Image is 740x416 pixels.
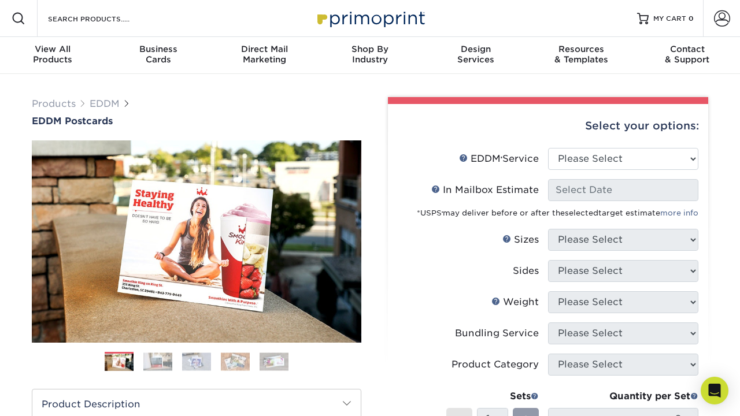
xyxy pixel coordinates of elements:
img: EDDM 01 [105,352,134,373]
div: Product Category [452,358,539,372]
span: 0 [689,14,694,23]
input: SEARCH PRODUCTS..... [47,12,160,25]
a: EDDM Postcards [32,116,361,127]
a: Products [32,98,76,109]
div: EDDM Service [459,152,539,166]
small: *USPS may deliver before or after the target estimate [417,209,698,217]
img: EDDM 02 [143,352,172,370]
span: MY CART [653,14,686,24]
span: Contact [634,44,740,54]
div: Sizes [502,233,539,247]
div: Services [423,44,528,65]
span: Business [106,44,212,54]
a: Resources& Templates [528,37,634,74]
div: & Templates [528,44,634,65]
div: Sets [446,389,539,403]
span: Direct Mail [212,44,317,54]
div: Sides [513,264,539,278]
div: & Support [634,44,740,65]
a: Direct MailMarketing [212,37,317,74]
div: Bundling Service [455,326,539,340]
div: Marketing [212,44,317,65]
div: Weight [491,295,539,309]
sup: ® [442,211,443,214]
a: Contact& Support [634,37,740,74]
sup: ® [501,156,502,161]
a: more info [660,209,698,217]
a: BusinessCards [106,37,212,74]
img: Primoprint [312,6,428,31]
div: Quantity per Set [548,389,698,403]
a: DesignServices [423,37,528,74]
span: EDDM Postcards [32,116,113,127]
span: Shop By [317,44,423,54]
span: Resources [528,44,634,54]
div: Open Intercom Messenger [701,377,728,404]
div: Industry [317,44,423,65]
img: EDDM 03 [182,352,211,370]
input: Select Date [548,179,698,201]
a: EDDM [90,98,120,109]
img: EDDM 05 [260,352,288,370]
img: EDDM Postcards 01 [32,128,361,355]
div: Cards [106,44,212,65]
a: Shop ByIndustry [317,37,423,74]
div: In Mailbox Estimate [431,183,539,197]
span: Design [423,44,528,54]
img: EDDM 04 [221,352,250,370]
div: Select your options: [397,104,699,148]
span: selected [565,209,598,217]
